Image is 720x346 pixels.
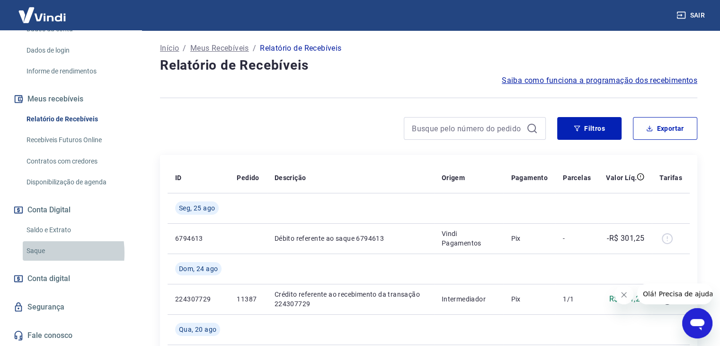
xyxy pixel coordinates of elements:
[614,285,633,304] iframe: Fechar mensagem
[11,268,130,289] a: Conta digital
[23,241,130,261] a: Saque
[23,173,130,192] a: Disponibilização de agenda
[11,0,73,29] img: Vindi
[511,234,548,243] p: Pix
[511,173,548,182] p: Pagamento
[502,75,697,86] a: Saiba como funciona a programação dos recebimentos
[557,117,622,140] button: Filtros
[563,234,591,243] p: -
[179,325,216,334] span: Qua, 20 ago
[179,203,215,213] span: Seg, 25 ago
[237,173,259,182] p: Pedido
[511,294,548,304] p: Pix
[633,117,697,140] button: Exportar
[563,173,591,182] p: Parcelas
[6,7,80,14] span: Olá! Precisa de ajuda?
[260,43,341,54] p: Relatório de Recebíveis
[659,173,682,182] p: Tarifas
[183,43,186,54] p: /
[11,325,130,346] a: Fale conosco
[253,43,256,54] p: /
[237,294,259,304] p: 11387
[675,7,709,24] button: Sair
[175,173,182,182] p: ID
[23,220,130,240] a: Saldo e Extrato
[11,200,130,220] button: Conta Digital
[607,233,644,244] p: -R$ 301,25
[275,173,306,182] p: Descrição
[23,109,130,129] a: Relatório de Recebíveis
[160,56,697,75] h4: Relatório de Recebíveis
[563,294,591,304] p: 1/1
[606,173,637,182] p: Valor Líq.
[11,297,130,318] a: Segurança
[442,173,465,182] p: Origem
[275,290,427,309] p: Crédito referente ao recebimento da transação 224307729
[442,294,496,304] p: Intermediador
[609,293,645,305] p: R$ 301,25
[27,272,70,285] span: Conta digital
[442,229,496,248] p: Vindi Pagamentos
[23,130,130,150] a: Recebíveis Futuros Online
[682,308,712,338] iframe: Botão para abrir a janela de mensagens
[23,62,130,81] a: Informe de rendimentos
[179,264,218,273] span: Dom, 24 ago
[637,283,712,304] iframe: Mensagem da empresa
[412,121,523,136] input: Busque pelo número do pedido
[160,43,179,54] a: Início
[23,41,130,60] a: Dados de login
[190,43,249,54] a: Meus Recebíveis
[11,89,130,109] button: Meus recebíveis
[275,234,427,243] p: Débito referente ao saque 6794613
[23,152,130,171] a: Contratos com credores
[175,294,222,304] p: 224307729
[175,234,222,243] p: 6794613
